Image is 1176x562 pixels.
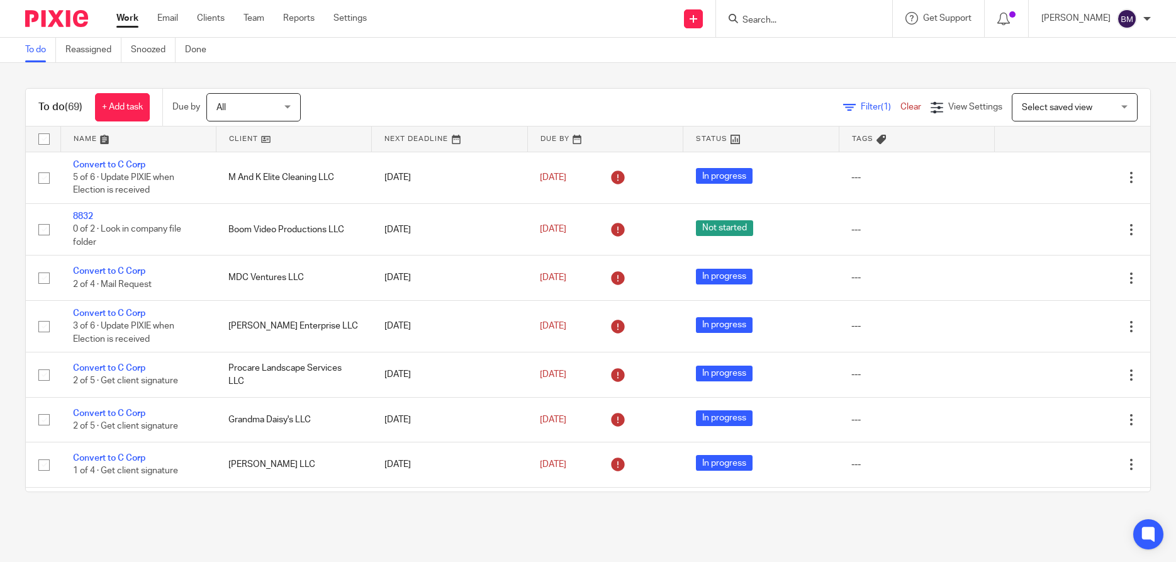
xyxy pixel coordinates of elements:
span: Filter [861,103,900,111]
span: [DATE] [540,225,566,234]
h1: To do [38,101,82,114]
a: Work [116,12,138,25]
a: Settings [333,12,367,25]
a: 8832 [73,212,93,221]
td: Procare Landscape Services LLC [216,352,371,397]
a: To do [25,38,56,62]
a: Clear [900,103,921,111]
span: 2 of 5 · Get client signature [73,377,178,386]
span: In progress [696,317,753,333]
td: [DATE] [372,300,527,352]
span: Select saved view [1022,103,1092,112]
span: 2 of 4 · Mail Request [73,280,152,289]
span: 3 of 6 · Update PIXIE when Election is received [73,322,174,344]
td: MDC Ventures LLC [216,256,371,300]
span: All [216,103,226,112]
a: Convert to C Corp [73,364,145,373]
span: 0 of 2 · Look in company file folder [73,225,181,247]
span: In progress [696,366,753,381]
a: Reports [283,12,315,25]
span: Not started [696,220,753,236]
td: [PERSON_NAME] LLC [216,442,371,487]
div: --- [851,368,982,381]
span: In progress [696,269,753,284]
div: --- [851,223,982,236]
a: Snoozed [131,38,176,62]
span: In progress [696,168,753,184]
p: [PERSON_NAME] [1041,12,1111,25]
span: [DATE] [540,415,566,424]
span: 2 of 5 · Get client signature [73,422,178,430]
a: Convert to C Corp [73,409,145,418]
td: [PERSON_NAME] Enterprise LLC [216,300,371,352]
span: Tags [852,135,873,142]
span: 5 of 6 · Update PIXIE when Election is received [73,173,174,195]
img: Pixie [25,10,88,27]
td: [DATE] [372,397,527,442]
div: --- [851,271,982,284]
div: --- [851,413,982,426]
td: M And K Elite Cleaning LLC [216,152,371,203]
a: Convert to C Corp [73,267,145,276]
div: --- [851,320,982,332]
input: Search [741,15,854,26]
a: Reassigned [65,38,121,62]
span: [DATE] [540,173,566,182]
span: [DATE] [540,370,566,379]
div: --- [851,171,982,184]
span: (1) [881,103,891,111]
a: Clients [197,12,225,25]
td: Grandma Daisy's LLC [216,397,371,442]
p: Due by [172,101,200,113]
td: [DATE] [372,352,527,397]
td: [DATE] [372,256,527,300]
a: Done [185,38,216,62]
span: Get Support [923,14,972,23]
td: [DATE] [372,152,527,203]
div: --- [851,458,982,471]
td: [DATE] [372,487,527,539]
a: Team [244,12,264,25]
td: [DATE] [372,203,527,255]
td: [DATE] [372,442,527,487]
a: Email [157,12,178,25]
a: Convert to C Corp [73,160,145,169]
span: [DATE] [540,322,566,330]
td: Boom Video Productions LLC [216,203,371,255]
a: Convert to C Corp [73,454,145,463]
span: [DATE] [540,273,566,282]
a: + Add task [95,93,150,121]
a: Convert to C Corp [73,309,145,318]
span: In progress [696,455,753,471]
span: In progress [696,410,753,426]
span: 1 of 4 · Get client signature [73,467,178,476]
span: [DATE] [540,460,566,469]
td: [PERSON_NAME] LLC [216,487,371,539]
span: View Settings [948,103,1002,111]
img: svg%3E [1117,9,1137,29]
span: (69) [65,102,82,112]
